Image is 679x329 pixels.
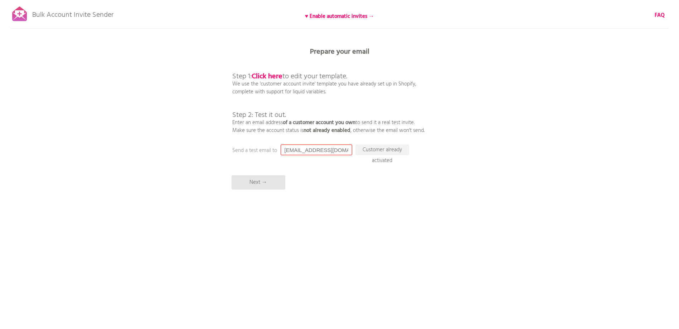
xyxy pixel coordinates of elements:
a: Click here [252,71,282,82]
a: FAQ [655,11,665,19]
p: We use the 'customer account invite' template you have already set up in Shopify, complete with s... [232,57,425,134]
b: of a customer account you own [283,118,355,127]
b: not already enabled [304,126,350,135]
b: FAQ [655,11,665,20]
span: Step 1: to edit your template. [232,71,347,82]
p: Bulk Account Invite Sender [32,4,113,22]
p: Next → [232,175,285,190]
b: ♥ Enable automatic invites → [305,12,374,21]
p: Send a test email to [232,147,375,154]
p: Customer already activated [355,144,409,155]
span: Step 2: Test it out. [232,109,286,121]
b: Prepare your email [310,46,369,58]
